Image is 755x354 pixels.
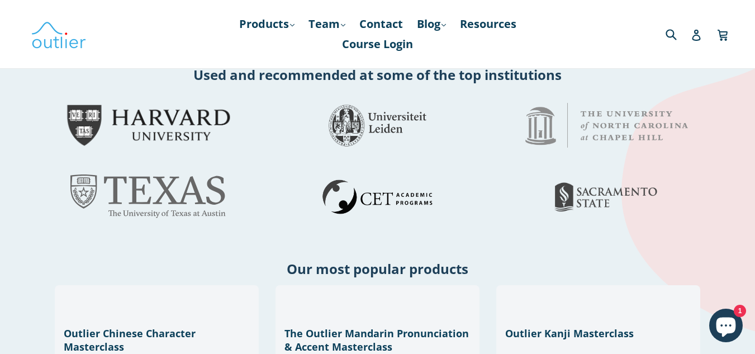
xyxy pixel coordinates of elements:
[706,309,746,345] inbox-online-store-chat: Shopify online store chat
[31,18,87,50] img: Outlier Linguistics
[454,14,522,34] a: Resources
[284,327,471,353] h3: The Outlier Mandarin Pronunciation & Accent Masterclass
[64,327,250,353] h3: Outlier Chinese Character Masterclass
[411,14,452,34] a: Blog
[354,14,409,34] a: Contact
[663,22,694,45] input: Search
[234,14,300,34] a: Products
[336,34,419,54] a: Course Login
[303,14,351,34] a: Team
[505,327,691,340] h3: Outlier Kanji Masterclass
